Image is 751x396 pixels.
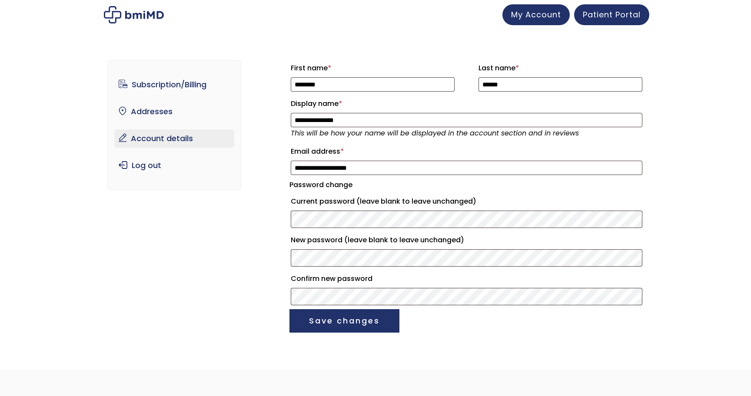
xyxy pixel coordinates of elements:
a: Addresses [114,102,235,121]
span: My Account [511,9,561,20]
img: My account [104,6,164,23]
label: New password (leave blank to leave unchanged) [291,233,642,247]
label: Email address [291,145,642,158]
a: Subscription/Billing [114,76,235,94]
span: Patient Portal [583,9,641,20]
a: Log out [114,156,235,175]
nav: Account pages [107,60,242,190]
label: Last name [479,61,642,75]
button: Save changes [289,309,399,333]
label: Confirm new password [291,272,642,286]
a: My Account [502,4,570,25]
a: Patient Portal [574,4,649,25]
label: Display name [291,97,642,111]
legend: Password change [289,179,352,191]
em: This will be how your name will be displayed in the account section and in reviews [291,128,579,138]
a: Account details [114,129,235,148]
label: Current password (leave blank to leave unchanged) [291,195,642,208]
label: First name [291,61,455,75]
